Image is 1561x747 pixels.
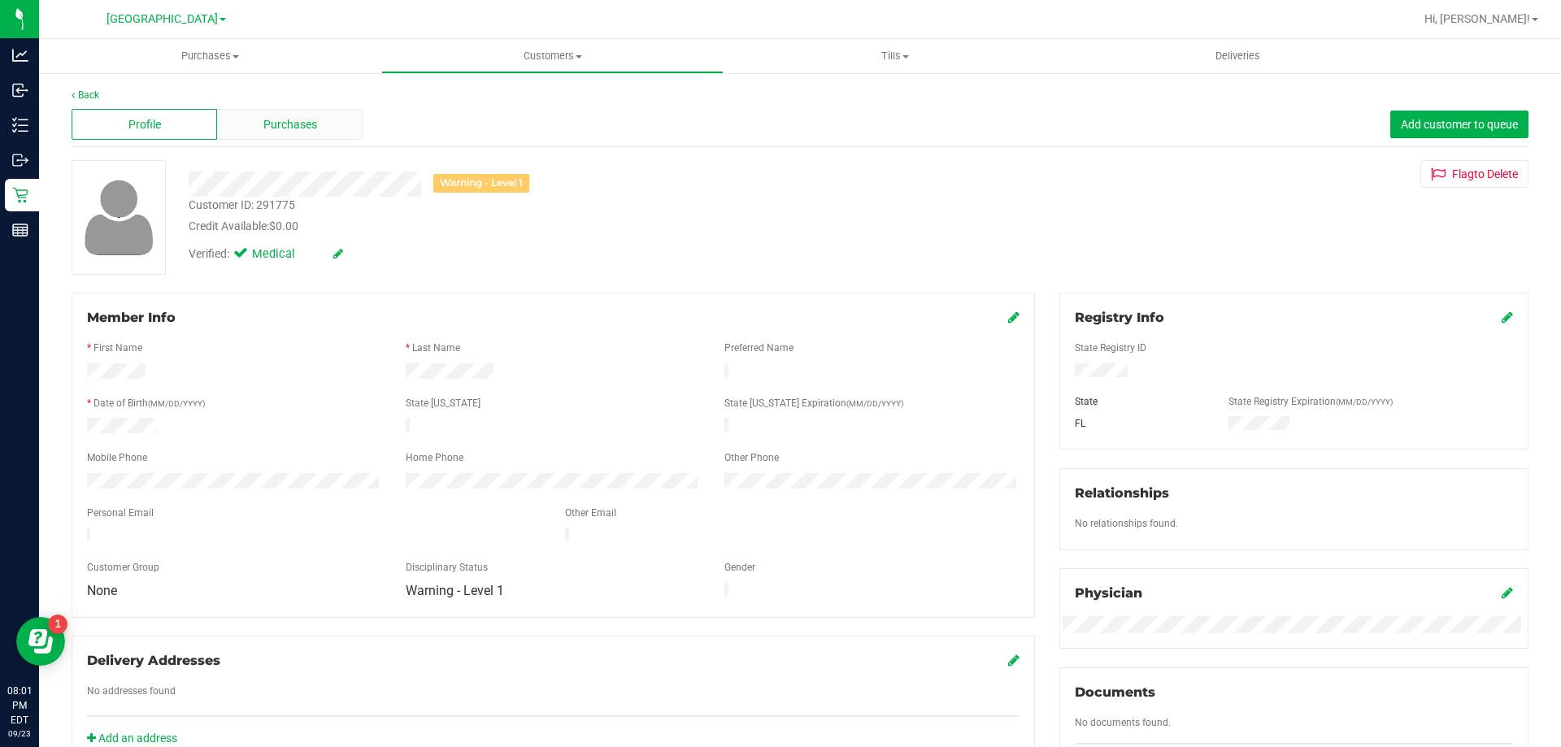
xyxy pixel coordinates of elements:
p: 08:01 PM EDT [7,684,32,727]
inline-svg: Inventory [12,117,28,133]
label: Personal Email [87,506,154,520]
label: Gender [724,560,755,575]
button: Add customer to queue [1390,111,1528,138]
span: Relationships [1075,485,1169,501]
span: (MM/DD/YYYY) [148,399,205,408]
span: Warning - Level 1 [406,583,504,598]
label: State [US_STATE] [406,396,480,410]
label: No addresses found [87,684,176,698]
span: Customers [382,49,723,63]
a: Tills [724,39,1066,73]
inline-svg: Analytics [12,47,28,63]
span: Tills [724,49,1065,63]
div: Warning - Level 1 [433,174,529,193]
label: Mobile Phone [87,450,147,465]
label: Last Name [412,341,460,355]
span: Delivery Addresses [87,653,220,668]
label: State Registry ID [1075,341,1146,355]
span: Medical [252,245,317,263]
label: Disciplinary Status [406,560,488,575]
p: 09/23 [7,727,32,740]
label: First Name [93,341,142,355]
iframe: Resource center [16,617,65,666]
label: State [US_STATE] Expiration [724,396,903,410]
a: Customers [381,39,724,73]
span: None [87,583,117,598]
inline-svg: Reports [12,222,28,238]
label: Preferred Name [724,341,794,355]
span: [GEOGRAPHIC_DATA] [107,12,218,26]
a: Deliveries [1067,39,1409,73]
label: Date of Birth [93,396,205,410]
div: Verified: [189,245,343,263]
label: State Registry Expiration [1228,394,1393,409]
span: Deliveries [1194,49,1282,63]
span: Physician [1075,585,1142,601]
label: Home Phone [406,450,463,465]
label: Other Phone [724,450,779,465]
span: Documents [1075,684,1155,700]
div: State [1063,394,1217,409]
inline-svg: Inbound [12,82,28,98]
label: Other Email [565,506,616,520]
span: Add customer to queue [1401,118,1518,131]
iframe: Resource center unread badge [48,615,67,634]
button: Flagto Delete [1420,160,1528,188]
span: (MM/DD/YYYY) [1336,397,1393,406]
img: user-icon.png [76,176,162,259]
inline-svg: Retail [12,187,28,203]
span: $0.00 [269,219,298,232]
span: Purchases [39,49,381,63]
span: No documents found. [1075,717,1171,728]
a: Purchases [39,39,381,73]
span: (MM/DD/YYYY) [846,399,903,408]
span: Registry Info [1075,310,1164,325]
inline-svg: Outbound [12,152,28,168]
span: Hi, [PERSON_NAME]! [1424,12,1530,25]
div: Credit Available: [189,218,905,235]
label: No relationships found. [1075,516,1178,531]
a: Add an address [87,732,177,745]
span: Profile [128,116,161,133]
div: Customer ID: 291775 [189,197,295,214]
span: Purchases [263,116,317,133]
div: FL [1063,416,1217,431]
a: Back [72,89,99,101]
span: Member Info [87,310,176,325]
label: Customer Group [87,560,159,575]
